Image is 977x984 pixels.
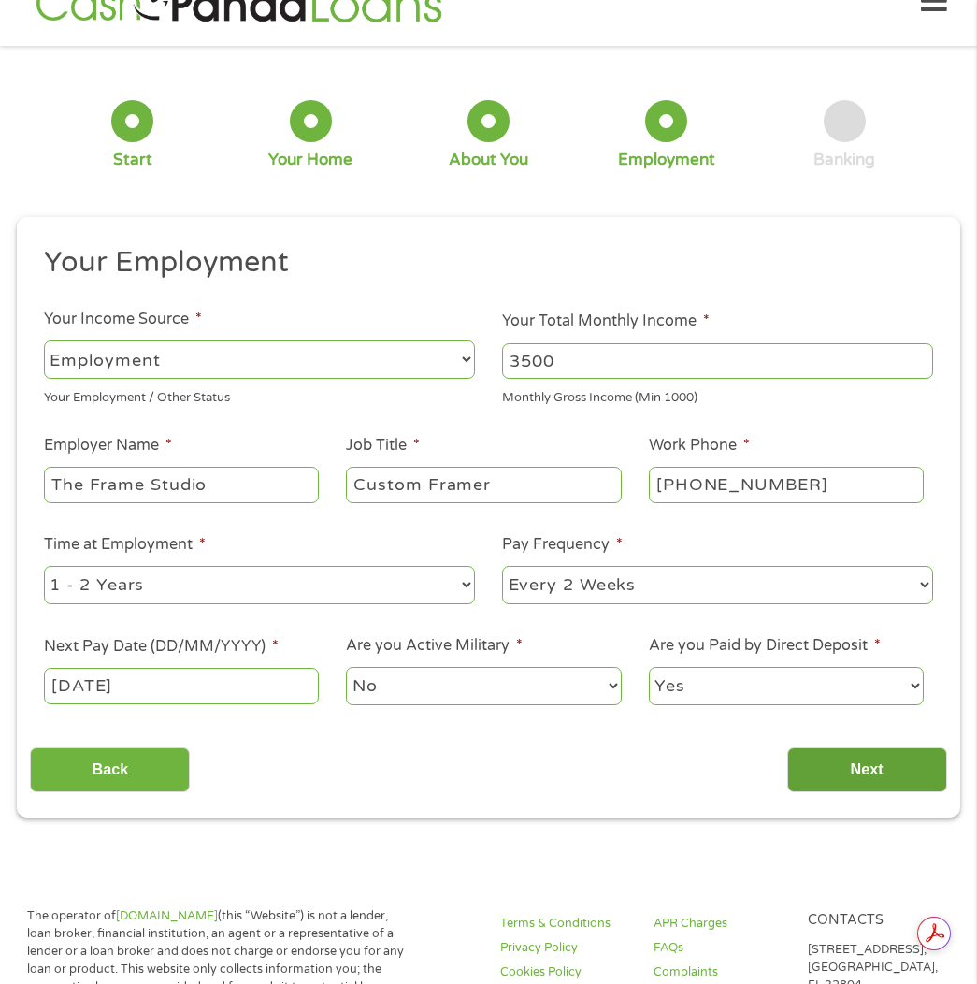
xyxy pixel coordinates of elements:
[44,637,279,657] label: Next Pay Date (DD/MM/YYYY)
[346,436,420,456] label: Job Title
[500,939,631,957] a: Privacy Policy
[787,747,947,793] input: Next
[116,908,218,923] a: [DOMAIN_NAME]
[346,467,622,502] input: Cashier
[813,150,875,170] div: Banking
[654,939,784,957] a: FAQs
[654,963,784,981] a: Complaints
[500,915,631,933] a: Terms & Conditions
[346,636,523,656] label: Are you Active Military
[44,383,475,408] div: Your Employment / Other Status
[808,912,939,930] h4: Contacts
[113,150,152,170] div: Start
[44,244,920,282] h2: Your Employment
[30,747,190,793] input: Back
[649,636,881,656] label: Are you Paid by Direct Deposit
[268,150,352,170] div: Your Home
[502,383,933,408] div: Monthly Gross Income (Min 1000)
[502,535,623,555] label: Pay Frequency
[449,150,528,170] div: About You
[654,915,784,933] a: APR Charges
[502,343,933,379] input: 1800
[44,436,172,456] label: Employer Name
[649,467,925,502] input: (231) 754-4010
[44,310,202,329] label: Your Income Source
[500,963,631,981] a: Cookies Policy
[44,467,320,502] input: Walmart
[44,668,320,703] input: Use the arrow keys to pick a date
[649,436,750,456] label: Work Phone
[44,535,206,555] label: Time at Employment
[502,311,710,331] label: Your Total Monthly Income
[618,150,715,170] div: Employment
